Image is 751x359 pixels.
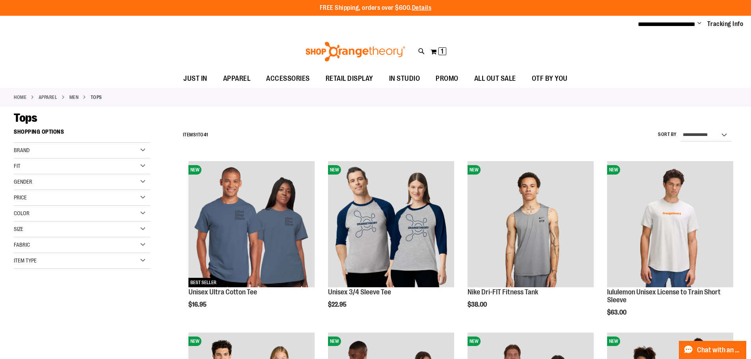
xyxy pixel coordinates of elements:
[14,179,32,185] span: Gender
[707,20,744,28] a: Tracking Info
[14,94,26,101] a: Home
[468,337,481,346] span: NEW
[532,70,568,87] span: OTF BY YOU
[697,20,701,28] button: Account menu
[328,165,341,175] span: NEW
[14,257,37,264] span: Item Type
[468,161,594,288] a: Nike Dri-FIT Fitness TankNEW
[188,288,257,296] a: Unisex Ultra Cotton Tee
[14,163,20,169] span: Fit
[91,94,102,101] strong: Tops
[320,4,432,13] p: FREE Shipping, orders over $600.
[328,337,341,346] span: NEW
[324,157,458,328] div: product
[183,129,208,141] h2: Items to
[14,226,23,232] span: Size
[607,309,628,316] span: $63.00
[188,165,201,175] span: NEW
[14,147,30,153] span: Brand
[266,70,310,87] span: ACCESSORIES
[328,301,348,308] span: $22.95
[39,94,58,101] a: APPAREL
[607,165,620,175] span: NEW
[188,161,315,288] a: Unisex Ultra Cotton TeeNEWBEST SELLER
[14,125,150,143] strong: Shopping Options
[326,70,373,87] span: RETAIL DISPLAY
[697,346,742,354] span: Chat with an Expert
[607,288,721,304] a: lululemon Unisex License to Train Short Sleeve
[196,132,198,138] span: 1
[468,301,488,308] span: $38.00
[607,337,620,346] span: NEW
[328,288,391,296] a: Unisex 3/4 Sleeve Tee
[436,70,458,87] span: PROMO
[188,161,315,287] img: Unisex Ultra Cotton Tee
[183,70,207,87] span: JUST IN
[184,157,319,328] div: product
[464,157,598,328] div: product
[328,161,454,287] img: Unisex 3/4 Sleeve Tee
[468,288,538,296] a: Nike Dri-FIT Fitness Tank
[603,157,737,336] div: product
[188,301,208,308] span: $16.95
[679,341,747,359] button: Chat with an Expert
[188,278,218,287] span: BEST SELLER
[468,165,481,175] span: NEW
[658,131,677,138] label: Sort By
[389,70,420,87] span: IN STUDIO
[14,194,27,201] span: Price
[223,70,251,87] span: APPAREL
[474,70,516,87] span: ALL OUT SALE
[412,4,432,11] a: Details
[304,42,406,61] img: Shop Orangetheory
[14,210,30,216] span: Color
[204,132,208,138] span: 41
[328,161,454,288] a: Unisex 3/4 Sleeve TeeNEW
[14,111,37,125] span: Tops
[607,161,733,287] img: lululemon Unisex License to Train Short Sleeve
[188,337,201,346] span: NEW
[468,161,594,287] img: Nike Dri-FIT Fitness Tank
[441,47,444,55] span: 1
[607,161,733,288] a: lululemon Unisex License to Train Short SleeveNEW
[69,94,79,101] a: MEN
[14,242,30,248] span: Fabric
